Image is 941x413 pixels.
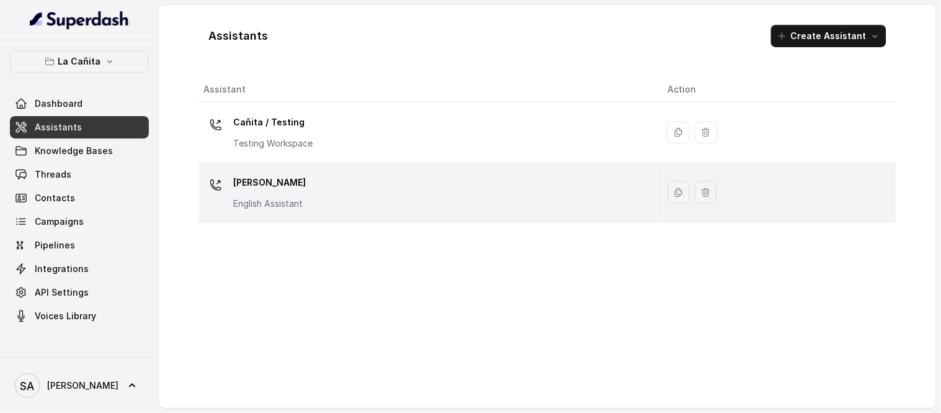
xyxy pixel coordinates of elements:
[10,258,149,280] a: Integrations
[10,368,149,403] a: [PERSON_NAME]
[233,197,306,210] p: English Assistant
[10,50,149,73] button: La Cañita
[233,112,313,132] p: Cañita / Testing
[10,116,149,138] a: Assistants
[35,98,83,110] span: Dashboard
[35,192,75,204] span: Contacts
[35,239,75,252] span: Pipelines
[10,140,149,162] a: Knowledge Bases
[198,77,658,102] th: Assistant
[35,286,89,299] span: API Settings
[208,26,268,46] h1: Assistants
[10,187,149,209] a: Contacts
[35,121,82,134] span: Assistants
[10,93,149,115] a: Dashboard
[35,310,96,322] span: Voices Library
[233,173,306,193] p: [PERSON_NAME]
[20,379,35,393] text: SA
[35,216,84,228] span: Campaigns
[47,379,118,392] span: [PERSON_NAME]
[35,263,89,275] span: Integrations
[658,77,896,102] th: Action
[58,54,101,69] p: La Cañita
[10,281,149,304] a: API Settings
[35,168,71,181] span: Threads
[10,305,149,327] a: Voices Library
[30,10,130,30] img: light.svg
[771,25,886,47] button: Create Assistant
[233,137,313,150] p: Testing Workspace
[10,234,149,256] a: Pipelines
[10,211,149,233] a: Campaigns
[35,145,113,157] span: Knowledge Bases
[10,163,149,186] a: Threads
